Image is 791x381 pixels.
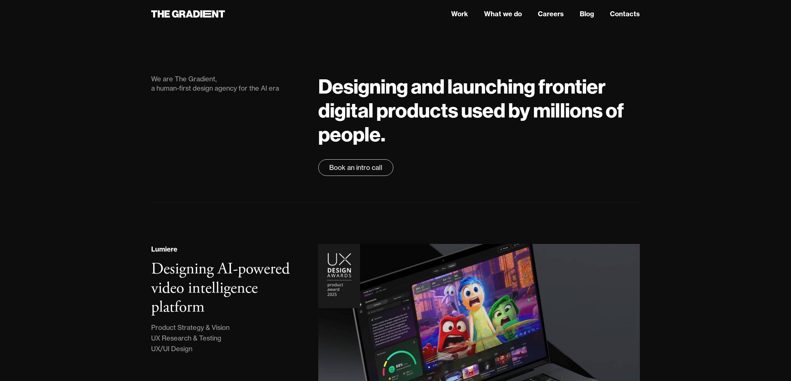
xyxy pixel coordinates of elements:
[484,9,522,19] a: What we do
[151,322,230,354] div: Product Strategy & Vision UX Research & Testing UX/UI Design
[451,9,468,19] a: Work
[610,9,640,19] a: Contacts
[538,9,564,19] a: Careers
[318,159,393,176] a: Book an intro call
[580,9,594,19] a: Blog
[318,74,640,146] h1: Designing and launching frontier digital products used by millions of people.
[151,259,290,317] h3: Designing AI-powered video intelligence platform
[151,244,177,254] div: Lumiere
[151,74,305,93] div: We are The Gradient, a human-first design agency for the AI era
